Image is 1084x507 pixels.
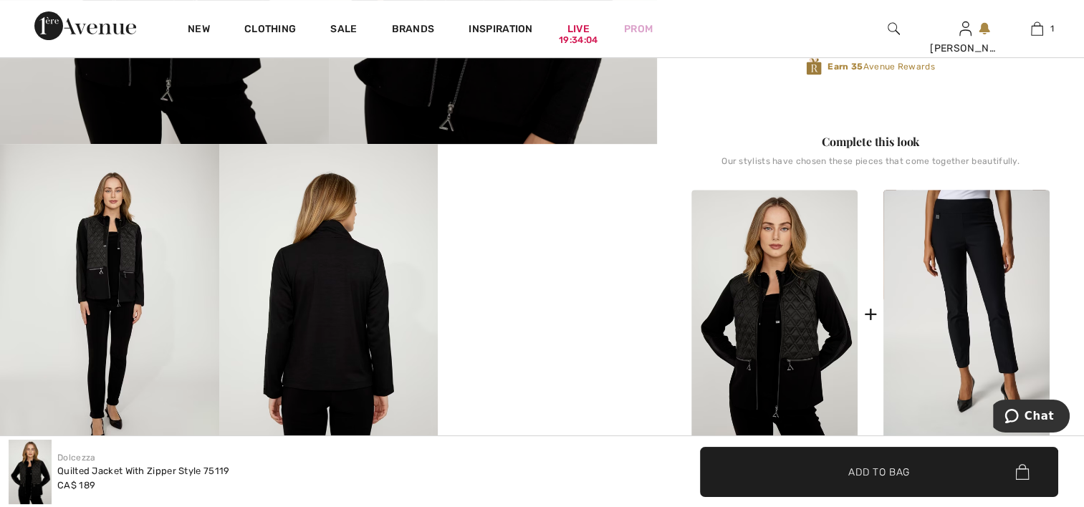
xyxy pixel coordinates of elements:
img: Quilted Jacket with Zipper Style 75119. 4 [219,144,438,472]
img: Quilted Jacket with Zipper Style 75119 [691,190,858,440]
button: Add to Bag [700,447,1058,497]
a: Dolcezza [57,453,95,463]
span: Avenue Rewards [828,60,934,73]
div: Complete this look [691,133,1050,150]
a: Brands [392,23,435,38]
video: Your browser does not support the video tag. [438,144,657,253]
span: 1 [1050,22,1054,35]
img: Quilted Jacket with Zipper Style 75119 [9,440,52,504]
div: + [863,298,877,330]
img: Bag.svg [1015,464,1029,480]
img: Avenue Rewards [806,57,822,77]
img: High-Waisted Ankle-Length Trousers Style 201483 [883,190,1050,440]
div: 19:34:04 [559,34,598,47]
span: Add to Bag [848,464,910,479]
img: My Bag [1031,20,1043,37]
div: [PERSON_NAME] [930,41,1000,56]
a: Prom [624,21,653,37]
div: Our stylists have chosen these pieces that come together beautifully. [691,156,1050,178]
div: Quilted Jacket With Zipper Style 75119 [57,464,229,478]
strong: Earn 35 [828,62,863,72]
img: search the website [888,20,900,37]
a: Live19:34:04 [567,21,590,37]
img: My Info [959,20,972,37]
a: 1 [1002,20,1072,37]
iframe: Opens a widget where you can chat to one of our agents [993,400,1070,435]
span: CA$ 189 [57,480,95,491]
a: Sale [330,23,357,38]
a: New [188,23,210,38]
img: 1ère Avenue [34,11,136,40]
a: Clothing [244,23,296,38]
a: Sign In [959,21,972,35]
span: Inspiration [469,23,532,38]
